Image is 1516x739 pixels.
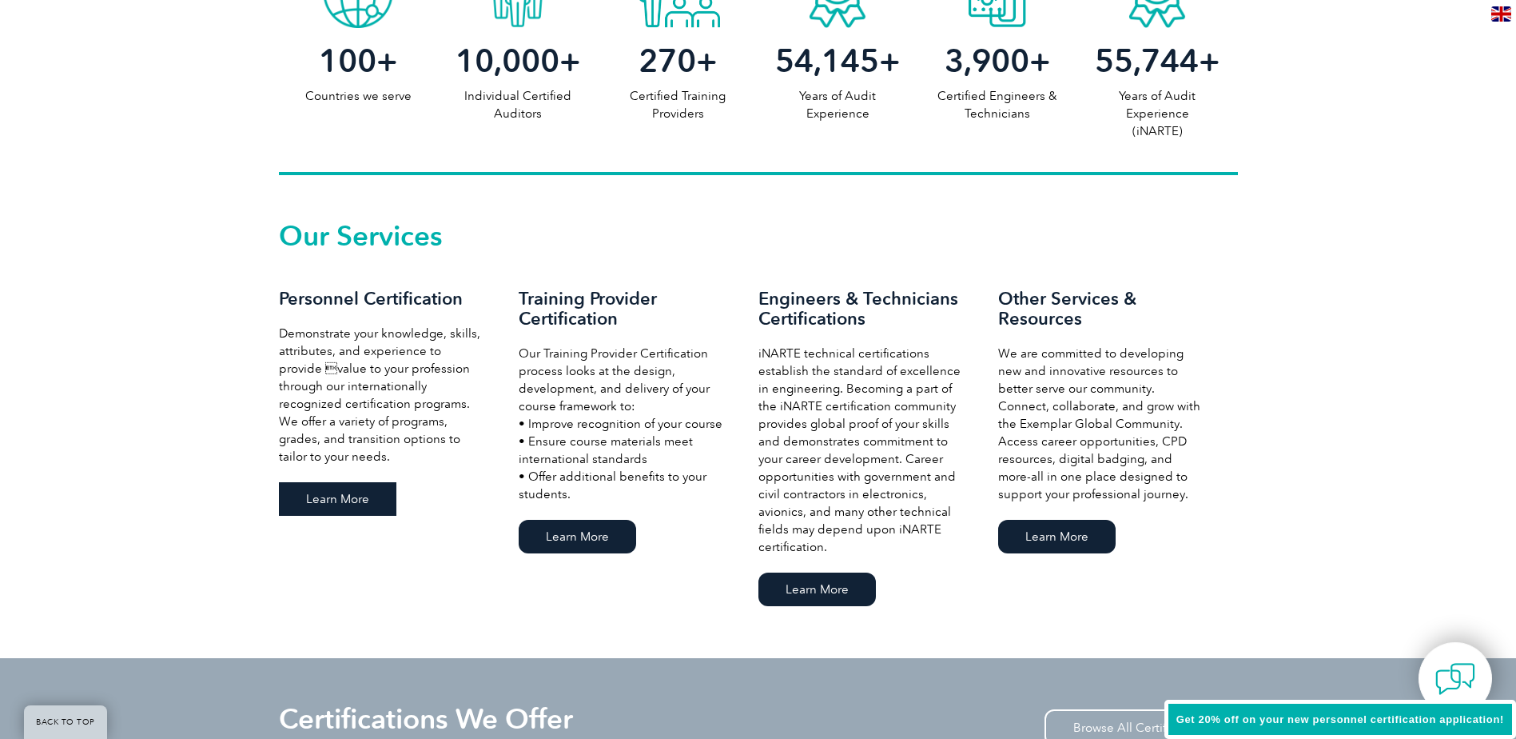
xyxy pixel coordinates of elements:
a: Learn More [998,520,1116,553]
h2: + [279,48,439,74]
p: Certified Training Providers [598,87,758,122]
p: We are committed to developing new and innovative resources to better serve our community. Connec... [998,345,1206,503]
p: iNARTE technical certifications establish the standard of excellence in engineering. Becoming a p... [758,345,966,556]
h2: + [438,48,598,74]
a: Learn More [519,520,636,553]
p: Our Training Provider Certification process looks at the design, development, and delivery of you... [519,345,726,503]
span: 100 [319,42,376,80]
p: Demonstrate your knowledge, skills, attributes, and experience to provide value to your professi... [279,325,487,465]
p: Certified Engineers & Technicians [917,87,1077,122]
h3: Personnel Certification [279,289,487,309]
p: Countries we serve [279,87,439,105]
h2: Our Services [279,223,1238,249]
h2: Certifications We Offer [279,706,573,732]
img: en [1491,6,1511,22]
img: contact-chat.png [1435,659,1475,699]
span: 270 [639,42,696,80]
span: 3,900 [945,42,1029,80]
a: Learn More [758,573,876,606]
h3: Engineers & Technicians Certifications [758,289,966,329]
p: Years of Audit Experience (iNARTE) [1077,87,1237,140]
h2: + [1077,48,1237,74]
h2: + [758,48,917,74]
a: Learn More [279,482,396,516]
h3: Other Services & Resources [998,289,1206,329]
h3: Training Provider Certification [519,289,726,329]
span: Get 20% off on your new personnel certification application! [1176,713,1504,725]
a: BACK TO TOP [24,705,107,739]
span: 10,000 [456,42,559,80]
p: Individual Certified Auditors [438,87,598,122]
p: Years of Audit Experience [758,87,917,122]
span: 54,145 [775,42,879,80]
h2: + [917,48,1077,74]
span: 55,744 [1095,42,1199,80]
h2: + [598,48,758,74]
